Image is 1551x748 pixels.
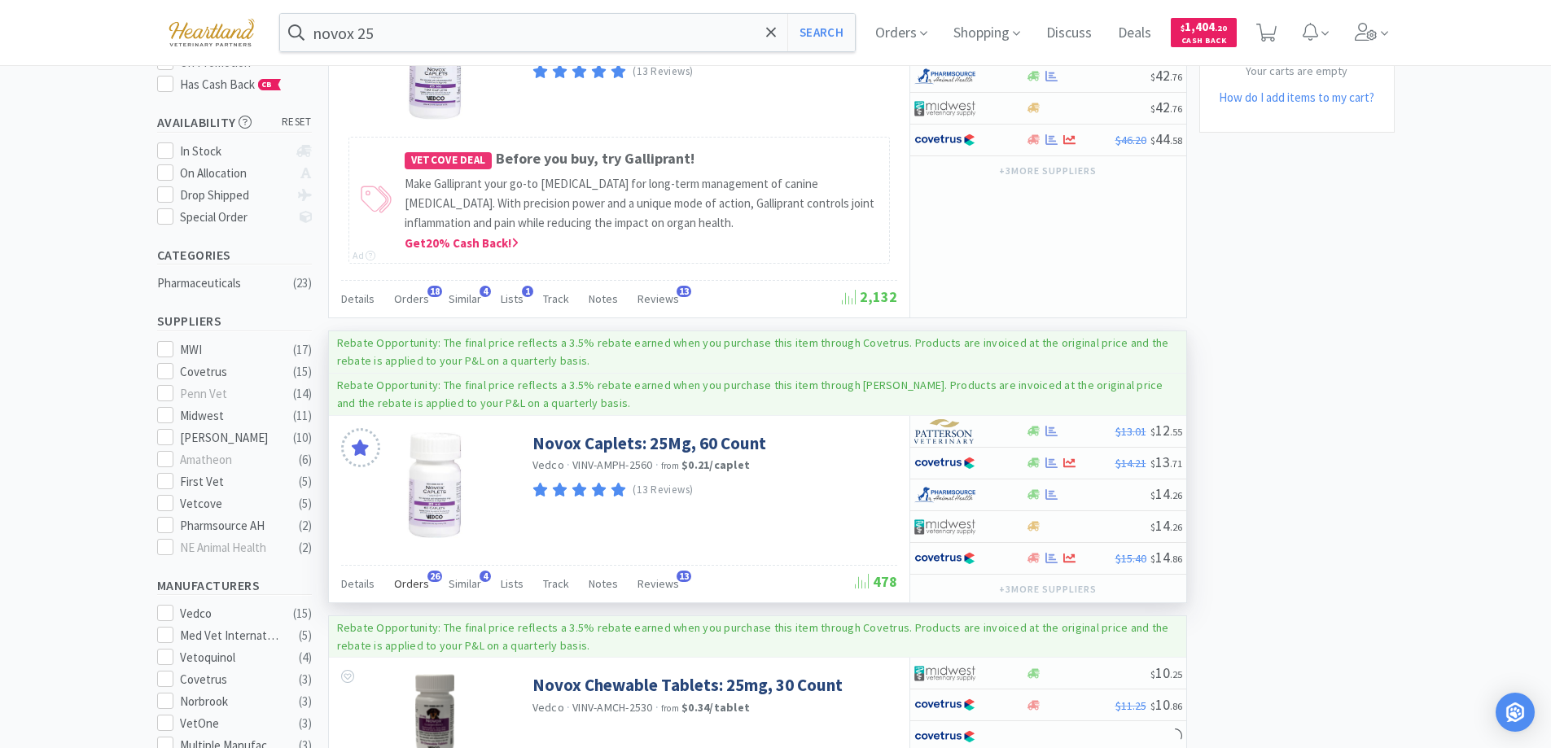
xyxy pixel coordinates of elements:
div: ( 3 ) [299,714,312,733]
span: . 55 [1170,426,1182,438]
span: Reviews [637,576,679,591]
a: Deals [1111,26,1158,41]
div: ( 17 ) [293,340,312,360]
button: Search [787,14,855,51]
img: 7915dbd3f8974342a4dc3feb8efc1740_58.png [914,64,975,89]
span: . 86 [1170,700,1182,712]
input: Search by item, sku, manufacturer, ingredient, size... [280,14,856,51]
span: Get 20 % Cash Back! [405,235,519,251]
span: $ [1150,457,1155,470]
div: ( 5 ) [299,494,312,514]
div: ( 15 ) [293,604,312,623]
span: 14 [1150,548,1182,566]
span: Cash Back [1181,37,1227,47]
div: ( 4 ) [299,648,312,667]
span: 42 [1150,98,1182,116]
span: $46.20 [1115,133,1146,147]
p: (13 Reviews) [633,482,694,499]
div: Vetcove [180,494,281,514]
span: . 20 [1215,23,1227,33]
span: 478 [855,572,897,591]
span: 26 [427,571,442,582]
span: Details [341,576,375,591]
span: $ [1150,71,1155,83]
h5: Categories [157,246,312,265]
span: . 25 [1170,668,1182,680]
span: 14 [1150,484,1182,503]
img: 48764bebcb734006924ebcd8a3cb99cf_152457.jpeg [382,432,488,538]
span: 2,132 [842,287,897,306]
span: 4 [480,571,491,582]
span: . 76 [1170,103,1182,115]
span: 10 [1150,695,1182,714]
div: ( 3 ) [299,670,312,689]
div: Norbrook [180,692,281,711]
span: Similar [449,291,481,306]
img: 7915dbd3f8974342a4dc3feb8efc1740_58.png [914,483,975,507]
span: Notes [589,576,618,591]
span: $ [1181,23,1185,33]
span: 13 [677,571,691,582]
p: Make Galliprant your go-to [MEDICAL_DATA] for long-term management of canine [MEDICAL_DATA]. With... [405,174,881,233]
span: $ [1150,489,1155,501]
img: 9ba57ed516184085950e0400320e8fef_149116.jpeg [382,14,488,120]
div: ( 5 ) [299,472,312,492]
span: $ [1150,426,1155,438]
div: ( 23 ) [293,273,312,293]
span: Details [341,291,375,306]
div: Midwest [180,406,281,426]
a: Vedco [532,700,564,715]
span: 12 [1150,421,1182,440]
h4: Before you buy, try Galliprant! [405,147,881,171]
span: CB [259,80,275,90]
div: VetOne [180,714,281,733]
div: MWI [180,340,281,360]
div: NE Animal Health [180,538,281,558]
div: Pharmsource AH [180,516,281,536]
span: VINV-AMCH-2530 [572,700,653,715]
span: $14.21 [1115,456,1146,470]
span: 13 [677,286,691,297]
img: cad7bdf275c640399d9c6e0c56f98fd2_10.png [157,10,266,55]
div: ( 11 ) [293,406,312,426]
div: Vedco [180,604,281,623]
span: Orders [394,291,429,306]
span: 42 [1150,66,1182,85]
img: 77fca1acd8b6420a9015268ca798ef17_1.png [914,128,975,152]
span: Lists [501,291,524,306]
p: Rebate Opportunity: The final price reflects a 3.5% rebate earned when you purchase this item thr... [337,335,1169,368]
button: +3more suppliers [991,160,1104,182]
span: 44 [1150,129,1182,148]
div: Ad [353,247,375,263]
div: ( 6 ) [299,450,312,470]
div: ( 15 ) [293,362,312,382]
span: Lists [501,576,524,591]
div: ( 2 ) [299,516,312,536]
span: $13.01 [1115,424,1146,439]
div: ( 3 ) [299,692,312,711]
strong: $0.21 / caplet [681,457,750,472]
img: 4dd14cff54a648ac9e977f0c5da9bc2e_5.png [914,514,975,539]
div: Penn Vet [180,384,281,404]
span: . 71 [1170,457,1182,470]
span: Track [543,576,569,591]
span: $ [1150,668,1155,680]
span: . 26 [1170,521,1182,533]
div: ( 14 ) [293,384,312,404]
p: Rebate Opportunity: The final price reflects a 3.5% rebate earned when you purchase this item thr... [337,620,1169,653]
span: 14 [1150,516,1182,535]
span: $ [1150,103,1155,115]
span: $15.40 [1115,551,1146,566]
div: [PERSON_NAME] [180,428,281,448]
span: $ [1150,134,1155,147]
img: 77fca1acd8b6420a9015268ca798ef17_1.png [914,451,975,475]
a: Discuss [1040,26,1098,41]
button: +3more suppliers [991,578,1104,601]
h5: Availability [157,113,312,132]
strong: $0.34 / tablet [681,700,750,715]
p: (13 Reviews) [633,63,694,81]
img: 4dd14cff54a648ac9e977f0c5da9bc2e_5.png [914,661,975,685]
div: In Stock [180,142,288,161]
a: Vedco [532,457,564,472]
p: Rebate Opportunity: The final price reflects a 3.5% rebate earned when you purchase this item thr... [337,378,1163,410]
